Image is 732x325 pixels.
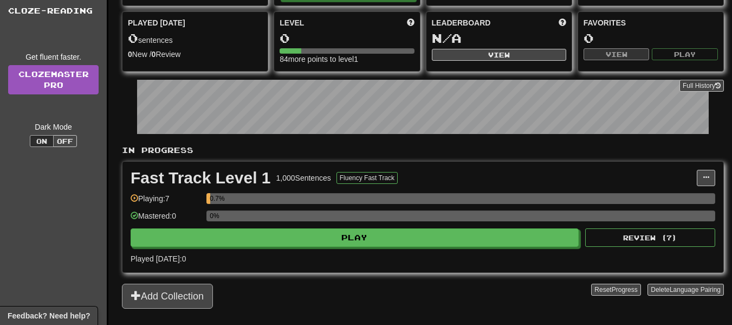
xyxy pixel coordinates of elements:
span: Leaderboard [432,17,491,28]
strong: 0 [128,50,132,59]
span: Level [280,17,304,28]
span: Language Pairing [670,286,721,294]
div: Favorites [584,17,718,28]
span: Played [DATE]: 0 [131,254,186,263]
div: Dark Mode [8,122,99,132]
span: Open feedback widget [8,310,90,321]
button: Review (7) [585,228,715,247]
div: Playing: 7 [131,193,201,211]
div: 84 more points to level 1 [280,54,414,65]
button: Off [53,135,77,147]
div: Mastered: 0 [131,211,201,228]
span: Played [DATE] [128,17,185,28]
span: Progress [612,286,638,294]
div: Fast Track Level 1 [131,170,271,186]
button: View [432,49,566,61]
button: View [584,48,650,60]
span: 0 [128,30,138,46]
button: On [30,135,54,147]
a: ClozemasterPro [8,65,99,94]
button: Fluency Fast Track [336,172,398,184]
div: sentences [128,31,262,46]
button: Add Collection [122,284,213,309]
p: In Progress [122,145,724,156]
button: ResetProgress [591,284,640,296]
div: New / Review [128,49,262,60]
div: 0 [280,31,414,45]
div: Get fluent faster. [8,52,99,62]
button: DeleteLanguage Pairing [647,284,724,296]
span: N/A [432,30,462,46]
div: 1,000 Sentences [276,173,331,183]
span: Score more points to level up [407,17,414,28]
button: Play [652,48,718,60]
button: Full History [679,80,724,92]
strong: 0 [152,50,156,59]
div: 0 [584,31,718,45]
button: Play [131,228,579,247]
